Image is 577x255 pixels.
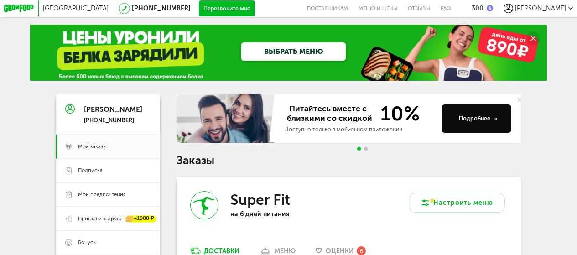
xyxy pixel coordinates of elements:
[177,156,521,166] h1: Заказы
[459,114,498,123] div: Подробнее
[374,104,420,124] span: 10%
[285,125,435,134] div: Доступно только в мобильном приложении
[241,42,345,61] a: ВЫБРАТЬ МЕНЮ
[56,207,160,231] a: Пригласить друга +1000 ₽
[56,135,160,159] a: Мои заказы
[56,183,160,207] a: Мои предпочтения
[43,5,109,12] span: [GEOGRAPHIC_DATA]
[487,5,493,11] img: bonus_b.cdccf46.png
[230,191,290,208] h3: Super Fit
[409,193,505,212] button: Настроить меню
[364,147,368,151] span: Go to slide 2
[177,94,277,142] img: family-banner.579af9d.jpg
[285,104,374,124] span: Питайтесь вместе с близкими со скидкой
[84,105,142,114] div: [PERSON_NAME]
[515,5,566,12] span: [PERSON_NAME]
[126,215,156,222] div: +1000 ₽
[78,239,97,246] span: Бонусы
[275,247,296,255] div: меню
[357,147,361,151] span: Go to slide 1
[326,247,354,255] span: Оценки
[84,117,142,124] div: [PHONE_NUMBER]
[78,215,122,223] span: Пригласить друга
[132,5,191,12] a: [PHONE_NUMBER]
[472,5,483,12] div: 300
[78,143,107,151] span: Мои заказы
[230,210,334,218] p: на 6 дней питания
[56,159,160,183] a: Подписка
[442,104,511,132] button: Подробнее
[78,167,103,174] span: Подписка
[199,0,255,16] button: Перезвоните мне
[204,247,239,255] div: Доставки
[78,191,126,198] span: Мои предпочтения
[56,231,160,255] a: Бонусы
